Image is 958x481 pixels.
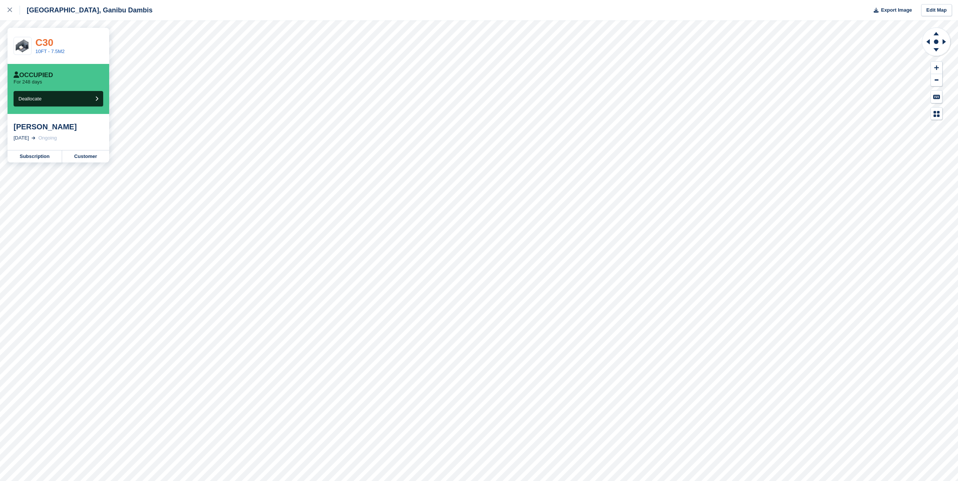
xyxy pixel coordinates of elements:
[38,134,57,142] div: Ongoing
[14,91,103,106] button: Deallocate
[14,79,42,85] p: For 248 days
[931,91,942,103] button: Keyboard Shortcuts
[14,134,29,142] div: [DATE]
[14,38,31,54] img: 10_ft.png
[869,4,912,17] button: Export Image
[931,108,942,120] button: Map Legend
[14,122,103,131] div: [PERSON_NAME]
[32,137,35,140] img: arrow-right-light-icn-cde0832a797a2874e46488d9cf13f60e5c3a73dbe684e267c42b8395dfbc2abf.svg
[921,4,952,17] a: Edit Map
[931,62,942,74] button: Zoom In
[931,74,942,86] button: Zoom Out
[881,6,912,14] span: Export Image
[35,37,53,48] a: C30
[35,49,65,54] a: 10FT - 7.5M2
[18,96,41,102] span: Deallocate
[8,150,62,162] a: Subscription
[14,71,53,79] div: Occupied
[20,6,152,15] div: [GEOGRAPHIC_DATA], Ganibu Dambis
[62,150,109,162] a: Customer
